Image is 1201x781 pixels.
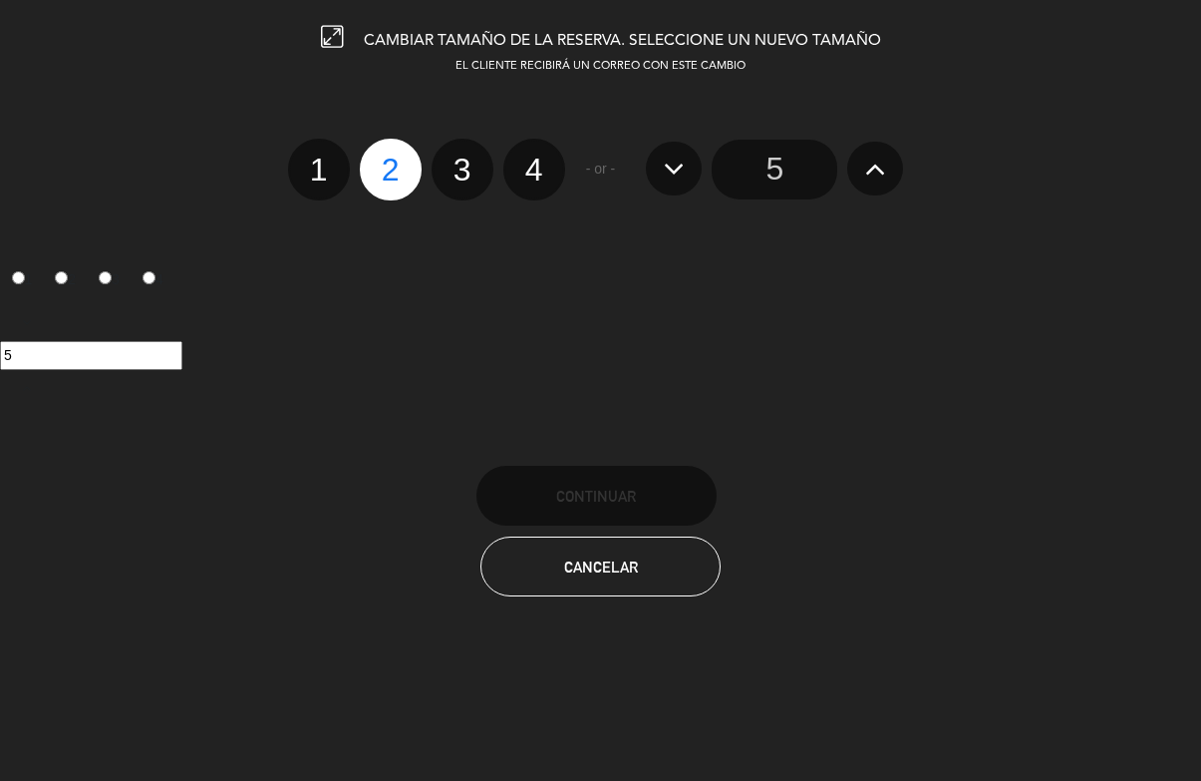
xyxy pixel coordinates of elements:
input: 3 [99,271,112,284]
label: 2 [44,263,88,297]
input: 1 [12,271,25,284]
label: 4 [503,139,565,200]
label: 3 [432,139,493,200]
span: - or - [586,158,616,181]
label: 2 [360,139,422,200]
label: 3 [88,263,132,297]
span: EL CLIENTE RECIBIRÁ UN CORREO CON ESTE CAMBIO [455,61,746,72]
label: 1 [288,139,350,200]
input: 2 [55,271,68,284]
span: Continuar [556,488,636,505]
input: 4 [143,271,155,284]
span: Cancelar [564,559,638,576]
button: Continuar [476,466,717,526]
button: Cancelar [480,537,721,596]
label: 4 [131,263,174,297]
span: CAMBIAR TAMAÑO DE LA RESERVA. SELECCIONE UN NUEVO TAMAÑO [364,33,881,49]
